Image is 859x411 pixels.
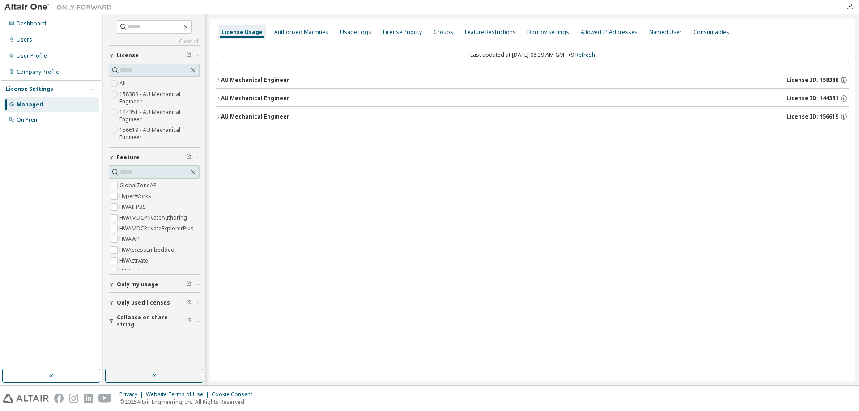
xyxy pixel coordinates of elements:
label: HWActivate [119,255,150,266]
label: 156619 - AU Mechanical Engineer [119,125,200,143]
button: AU Mechanical EngineerLicense ID: 144351 [216,89,849,108]
span: License ID: 156619 [787,113,838,120]
label: HWAMDCPrivateExplorerPlus [119,223,196,234]
span: Feature [117,154,140,161]
span: Only my usage [117,281,158,288]
div: Company Profile [17,68,59,76]
label: All [119,78,128,89]
label: HWAWPF [119,234,144,245]
div: Groups [434,29,453,36]
button: Only my usage [109,275,200,294]
label: GlobalZoneAP [119,180,158,191]
button: License [109,46,200,65]
span: Only used licenses [117,299,170,306]
div: Cookie Consent [212,391,258,398]
div: On Prem [17,116,39,123]
p: © 2025 Altair Engineering, Inc. All Rights Reserved. [119,398,258,406]
button: Only used licenses [109,293,200,313]
div: Feature Restrictions [465,29,516,36]
div: AU Mechanical Engineer [221,95,289,102]
span: Clear filter [186,318,191,325]
label: HWAccessEmbedded [119,245,176,255]
span: Clear filter [186,299,191,306]
div: License Priority [383,29,422,36]
div: License Usage [221,29,263,36]
img: instagram.svg [69,394,78,403]
div: License Settings [6,85,53,93]
div: AU Mechanical Engineer [221,76,289,84]
div: Authorized Machines [274,29,328,36]
div: Privacy [119,391,146,398]
div: Dashboard [17,20,46,27]
span: Collapse on share string [117,314,186,328]
div: Usage Logs [340,29,371,36]
label: 158388 - AU Mechanical Engineer [119,89,200,107]
label: 144351 - AU Mechanical Engineer [119,107,200,125]
button: AU Mechanical EngineerLicense ID: 156619 [216,107,849,127]
div: AU Mechanical Engineer [221,113,289,120]
img: linkedin.svg [84,394,93,403]
div: Borrow Settings [527,29,569,36]
div: Named User [649,29,682,36]
img: facebook.svg [54,394,64,403]
span: Clear filter [186,154,191,161]
button: AU Mechanical EngineerLicense ID: 158388 [216,70,849,90]
span: License [117,52,139,59]
label: HWAcufwh [119,266,148,277]
div: Managed [17,101,43,108]
div: Consumables [693,29,729,36]
div: Last updated at: [DATE] 08:39 AM GMT+9 [216,46,849,64]
button: Feature [109,148,200,167]
div: Users [17,36,32,43]
label: HWAIFPBS [119,202,148,212]
span: Clear filter [186,281,191,288]
img: altair_logo.svg [3,394,49,403]
a: Refresh [575,51,595,59]
div: User Profile [17,52,47,59]
span: License ID: 144351 [787,95,838,102]
button: Collapse on share string [109,311,200,331]
span: License ID: 158388 [787,76,838,84]
label: HWAMDCPrivateAuthoring [119,212,189,223]
label: HyperWorks [119,191,153,202]
span: Clear filter [186,52,191,59]
div: Website Terms of Use [146,391,212,398]
img: youtube.svg [98,394,111,403]
div: Allowed IP Addresses [581,29,638,36]
img: Altair One [4,3,116,12]
a: Clear all [109,38,200,45]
